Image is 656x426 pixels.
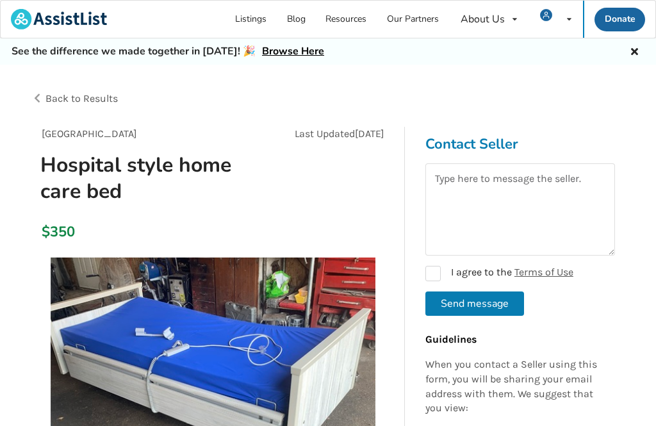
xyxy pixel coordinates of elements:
[540,9,552,21] img: user icon
[377,1,449,38] a: Our Partners
[42,127,137,140] span: [GEOGRAPHIC_DATA]
[425,333,477,345] b: Guidelines
[11,9,107,29] img: assistlist-logo
[42,223,44,241] div: $350
[594,8,646,31] a: Donate
[262,44,324,58] a: Browse Here
[425,357,609,416] p: When you contact a Seller using this form, you will be sharing your email address with them. We s...
[425,291,524,316] button: Send message
[12,45,324,58] h5: See the difference we made together in [DATE]! 🎉
[514,266,573,278] a: Terms of Use
[30,152,280,204] h1: Hospital style home care bed
[45,92,118,104] span: Back to Results
[295,127,355,140] span: Last Updated
[425,135,615,153] h3: Contact Seller
[425,266,573,281] label: I agree to the
[316,1,377,38] a: Resources
[355,127,384,140] span: [DATE]
[461,14,505,24] div: About Us
[225,1,277,38] a: Listings
[277,1,316,38] a: Blog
